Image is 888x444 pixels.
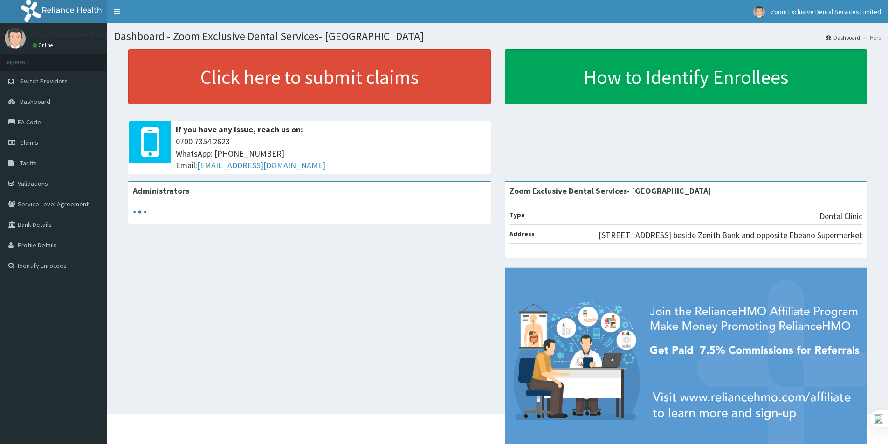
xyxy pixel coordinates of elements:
[753,6,765,18] img: User Image
[197,160,325,171] a: [EMAIL_ADDRESS][DOMAIN_NAME]
[33,30,177,39] p: Zoom Exclusive Dental Services Limited
[133,185,189,196] b: Administrators
[509,230,535,238] b: Address
[176,136,486,171] span: 0700 7354 2623 WhatsApp: [PHONE_NUMBER] Email:
[505,49,867,104] a: How to Identify Enrollees
[861,34,881,41] li: Here
[819,210,862,222] p: Dental Clinic
[5,28,26,49] img: User Image
[128,49,491,104] a: Click here to submit claims
[599,229,862,241] p: [STREET_ADDRESS] beside Zenith Bank and opposite Ebeano Supermarket
[114,30,881,42] h1: Dashboard - Zoom Exclusive Dental Services- [GEOGRAPHIC_DATA]
[20,159,37,167] span: Tariffs
[20,77,68,85] span: Switch Providers
[509,211,525,219] b: Type
[133,205,147,219] svg: audio-loading
[509,185,711,196] strong: Zoom Exclusive Dental Services- [GEOGRAPHIC_DATA]
[20,138,38,147] span: Claims
[176,124,303,135] b: If you have any issue, reach us on:
[20,97,50,106] span: Dashboard
[771,7,881,16] span: Zoom Exclusive Dental Services Limited
[826,34,860,41] a: Dashboard
[33,42,55,48] a: Online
